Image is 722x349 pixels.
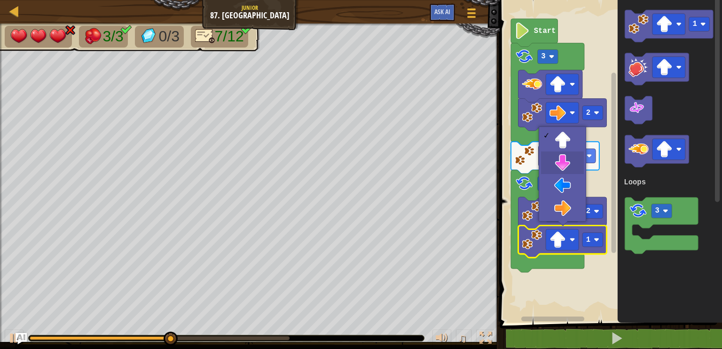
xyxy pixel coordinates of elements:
li: Only 8 lines of code [191,26,248,48]
button: Ask AI [16,333,27,344]
span: 0/3 [158,28,179,45]
text: 1 [693,20,697,28]
text: 3 [655,206,659,215]
button: Show game menu [460,4,483,26]
text: 1 [586,236,590,244]
button: Toggle fullscreen [476,330,495,349]
text: 3 [541,52,546,61]
li: Collect the gems. [135,26,184,48]
span: 3/3 [102,28,123,45]
li: Your hero must survive. [5,26,72,48]
span: Ask AI [434,7,450,16]
text: 2 [586,207,590,215]
text: Loops [624,178,646,187]
button: Ask AI [430,4,455,21]
li: Defeat the enemies. [79,26,128,48]
button: Ctrl + P: Play [5,330,24,349]
text: Start [534,27,556,35]
span: 7/12 [215,28,244,45]
button: ♫ [456,330,472,349]
text: 2 [586,109,590,117]
span: ♫ [458,331,467,345]
button: Adjust volume [432,330,451,349]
